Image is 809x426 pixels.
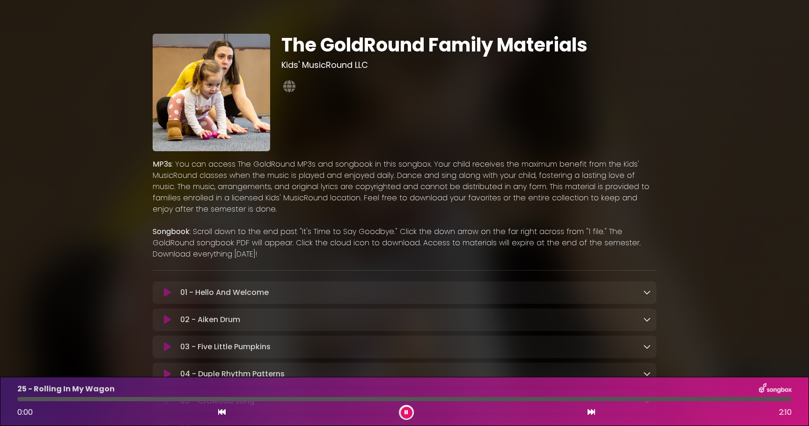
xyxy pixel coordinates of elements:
[153,226,190,237] strong: Songbook
[281,34,656,56] h1: The GoldRound Family Materials
[17,407,33,418] span: 0:00
[180,368,285,380] p: 04 - Duple Rhythm Patterns
[153,34,270,151] img: HqVE6FxwRSS1aCXq0zK9
[281,60,656,70] h3: Kids' MusicRound LLC
[779,407,792,418] span: 2:10
[759,383,792,395] img: songbox-logo-white.png
[153,159,172,169] strong: MP3s
[180,287,269,298] p: 01 - Hello And Welcome
[153,226,656,260] p: : Scroll down to the end past "It's Time to Say Goodbye." Click the down arrow on the far right a...
[17,383,115,395] p: 25 - Rolling In My Wagon
[180,341,271,353] p: 03 - Five Little Pumpkins
[180,314,240,325] p: 02 - Aiken Drum
[153,159,656,215] p: : You can access The GoldRound MP3s and songbook in this songbox. Your child receives the maximum...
